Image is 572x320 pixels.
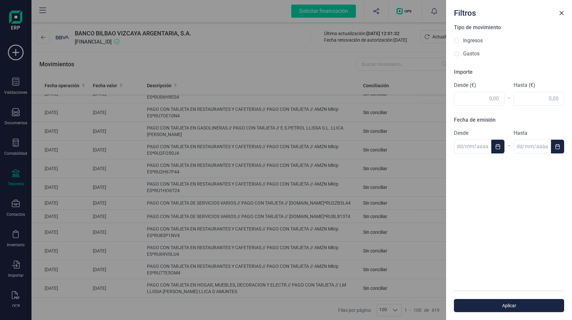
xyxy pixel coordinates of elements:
[461,302,557,309] span: Aplicar
[454,24,501,30] span: Tipo de movimiento
[454,92,504,106] input: 0,00
[454,299,564,312] button: Aplicar
[454,69,473,75] span: Importe
[451,5,556,18] div: Filtros
[514,92,564,106] input: 0,00
[463,37,483,45] label: Ingresos
[556,8,567,18] button: Close
[504,90,514,106] div: -
[551,140,564,153] button: Choose Date
[463,50,480,58] label: Gastos
[504,138,514,153] div: -
[454,140,491,153] input: dd/mm/aaaa
[514,140,551,153] input: dd/mm/aaaa
[454,129,504,137] label: Desde
[491,140,504,153] button: Choose Date
[514,81,564,89] label: Hasta (€)
[514,129,564,137] label: Hasta
[454,81,504,89] label: Desde (€)
[454,117,496,123] span: Fecha de emisión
